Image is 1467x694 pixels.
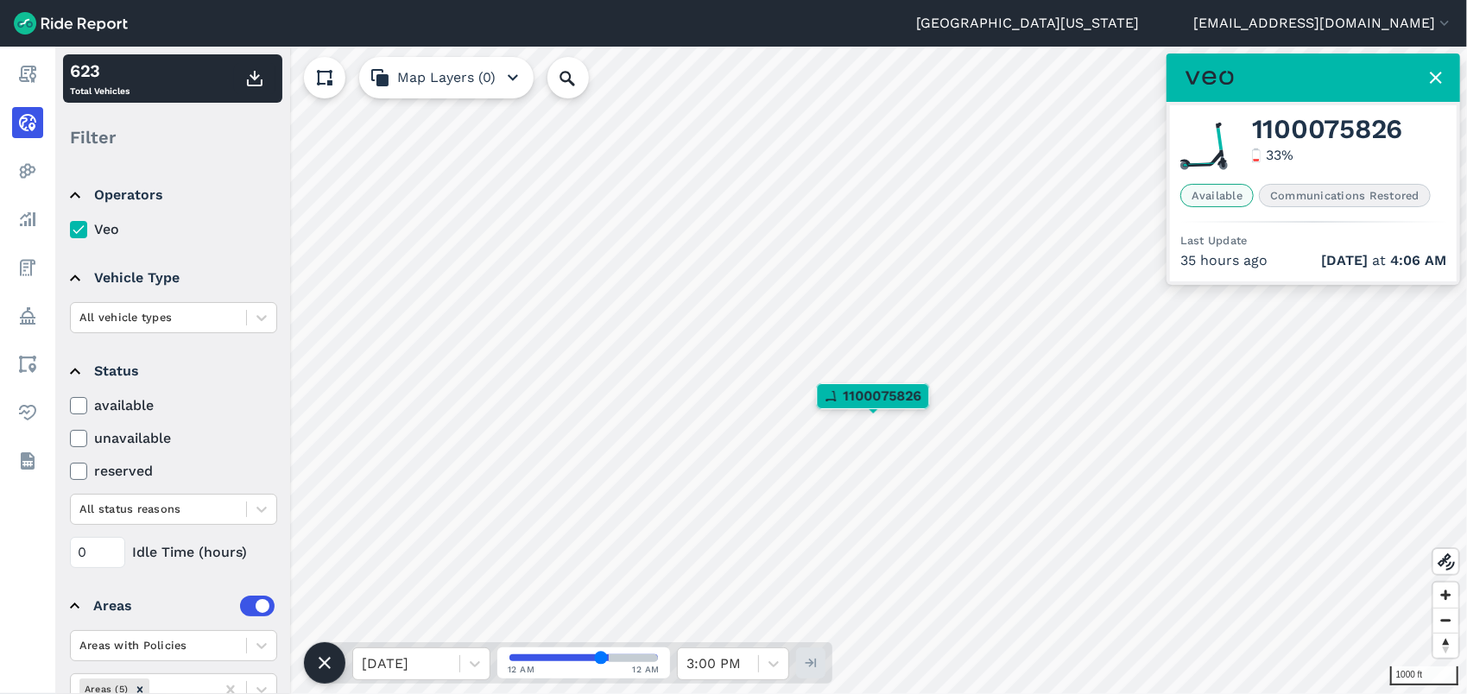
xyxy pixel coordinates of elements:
button: [EMAIL_ADDRESS][DOMAIN_NAME] [1193,13,1453,34]
summary: Vehicle Type [70,254,275,302]
div: 35 hours ago [1180,250,1446,271]
a: Policy [12,300,43,331]
div: 33 % [1266,145,1293,166]
div: Filter [63,110,282,164]
span: [DATE] [1321,252,1368,268]
span: 1100075826 [1252,119,1403,140]
span: Available [1180,184,1254,207]
div: 623 [70,58,130,84]
label: reserved [70,461,277,482]
div: Idle Time (hours) [70,537,277,568]
span: 12 AM [633,663,661,676]
a: Datasets [12,445,43,476]
label: Veo [70,219,277,240]
summary: Operators [70,171,275,219]
img: Ride Report [14,12,128,35]
button: Zoom out [1433,608,1458,633]
span: at [1321,250,1446,271]
a: Heatmaps [12,155,43,186]
a: Report [12,59,43,90]
a: Analyze [12,204,43,235]
input: Search Location or Vehicles [547,57,617,98]
a: Fees [12,252,43,283]
span: 1100075826 [844,386,922,407]
img: Veo [1186,66,1234,90]
button: Map Layers (0) [359,57,534,98]
img: Veo scooter [1180,123,1228,170]
a: Realtime [12,107,43,138]
label: available [70,395,277,416]
label: unavailable [70,428,277,449]
a: Areas [12,349,43,380]
span: Last Update [1180,234,1248,247]
span: 4:06 AM [1390,252,1446,268]
summary: Status [70,347,275,395]
button: Reset bearing to north [1433,633,1458,658]
span: 12 AM [508,663,535,676]
a: [GEOGRAPHIC_DATA][US_STATE] [916,13,1139,34]
a: Health [12,397,43,428]
div: Total Vehicles [70,58,130,99]
summary: Areas [70,582,275,630]
div: Areas [93,596,275,616]
div: 1000 ft [1390,666,1458,685]
button: Zoom in [1433,583,1458,608]
span: Communications Restored [1259,184,1431,207]
canvas: Map [55,47,1467,694]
